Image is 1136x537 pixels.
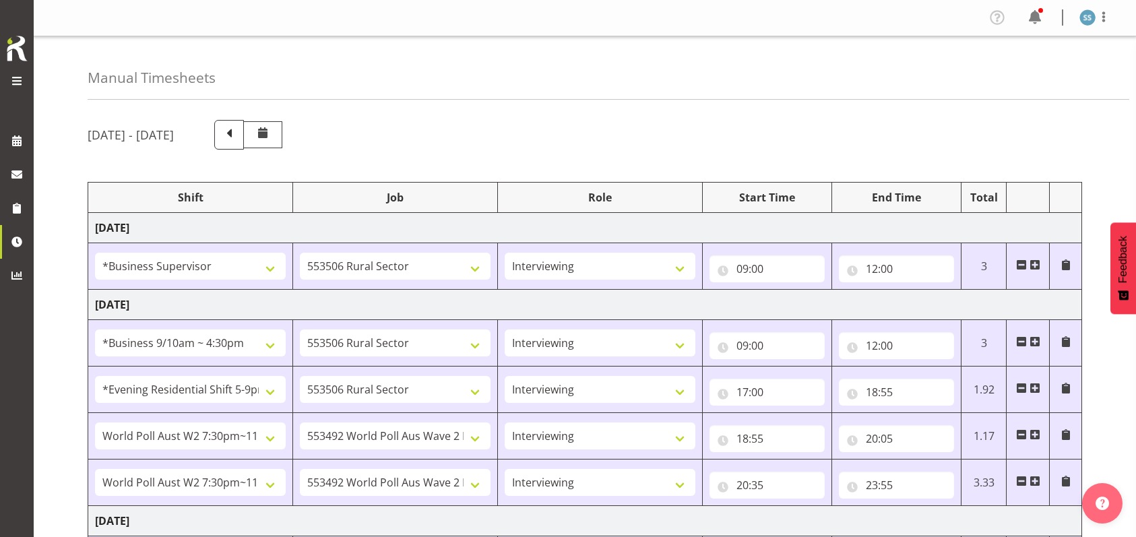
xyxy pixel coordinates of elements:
input: Click to select... [709,255,825,282]
div: Role [505,189,695,206]
div: Shift [95,189,286,206]
button: Feedback - Show survey [1110,222,1136,314]
img: Rosterit icon logo [3,34,30,63]
input: Click to select... [839,472,954,499]
td: 1.17 [961,413,1007,460]
td: [DATE] [88,506,1082,536]
td: 3 [961,243,1007,290]
div: Job [300,189,491,206]
input: Click to select... [709,472,825,499]
h4: Manual Timesheets [88,70,216,86]
span: Feedback [1117,236,1129,283]
input: Click to select... [839,255,954,282]
td: 3.33 [961,460,1007,506]
td: 1.92 [961,367,1007,413]
input: Click to select... [709,332,825,359]
input: Click to select... [709,379,825,406]
div: Start Time [709,189,825,206]
div: Total [968,189,999,206]
td: [DATE] [88,213,1082,243]
td: 3 [961,320,1007,367]
input: Click to select... [839,425,954,452]
img: shane-shaw-williams1936.jpg [1079,9,1096,26]
img: help-xxl-2.png [1096,497,1109,510]
div: End Time [839,189,954,206]
input: Click to select... [839,332,954,359]
h5: [DATE] - [DATE] [88,127,174,142]
input: Click to select... [839,379,954,406]
td: [DATE] [88,290,1082,320]
input: Click to select... [709,425,825,452]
